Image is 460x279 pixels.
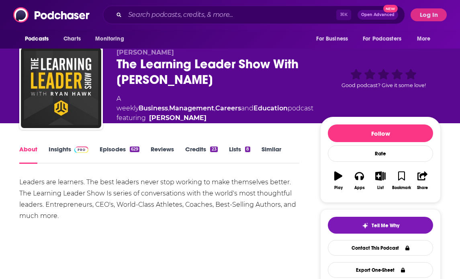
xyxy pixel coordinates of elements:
[328,145,433,162] div: Rate
[168,104,169,112] span: ,
[90,31,134,47] button: open menu
[19,145,37,164] a: About
[363,33,401,45] span: For Podcasters
[169,104,214,112] a: Management
[370,166,391,195] button: List
[326,49,441,108] div: Good podcast? Give it some love!
[392,185,411,190] div: Bookmark
[214,104,215,112] span: ,
[334,185,343,190] div: Play
[49,145,88,164] a: InsightsPodchaser Pro
[117,49,174,56] span: [PERSON_NAME]
[328,217,433,234] button: tell me why sparkleTell Me Why
[215,104,241,112] a: Careers
[311,31,358,47] button: open menu
[349,166,370,195] button: Apps
[100,145,139,164] a: Episodes629
[229,145,250,164] a: Lists8
[13,7,90,22] img: Podchaser - Follow, Share and Rate Podcasts
[341,82,426,88] span: Good podcast? Give it some love!
[21,48,101,128] img: The Learning Leader Show With Ryan Hawk
[411,8,447,21] button: Log In
[19,31,59,47] button: open menu
[328,166,349,195] button: Play
[130,147,139,152] div: 629
[328,124,433,142] button: Follow
[19,177,299,222] div: Leaders are learners. The best leaders never stop working to make themselves better. The Learning...
[25,33,49,45] span: Podcasts
[185,145,217,164] a: Credits23
[361,13,395,17] span: Open Advanced
[372,222,399,229] span: Tell Me Why
[210,147,217,152] div: 23
[411,31,441,47] button: open menu
[245,147,250,152] div: 8
[377,185,384,190] div: List
[354,185,365,190] div: Apps
[358,31,413,47] button: open menu
[63,33,81,45] span: Charts
[328,240,433,256] a: Contact This Podcast
[362,222,368,229] img: tell me why sparkle
[95,33,124,45] span: Monitoring
[417,185,428,190] div: Share
[117,113,313,123] span: featuring
[417,33,431,45] span: More
[358,10,398,20] button: Open AdvancedNew
[103,6,405,24] div: Search podcasts, credits, & more...
[241,104,254,112] span: and
[328,262,433,278] button: Export One-Sheet
[117,94,313,123] div: A weekly podcast
[391,166,412,195] button: Bookmark
[383,5,398,12] span: New
[74,147,88,153] img: Podchaser Pro
[316,33,348,45] span: For Business
[149,113,206,123] a: Ryan Hawk
[58,31,86,47] a: Charts
[262,145,281,164] a: Similar
[412,166,433,195] button: Share
[254,104,288,112] a: Education
[336,10,351,20] span: ⌘ K
[139,104,168,112] a: Business
[125,8,336,21] input: Search podcasts, credits, & more...
[151,145,174,164] a: Reviews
